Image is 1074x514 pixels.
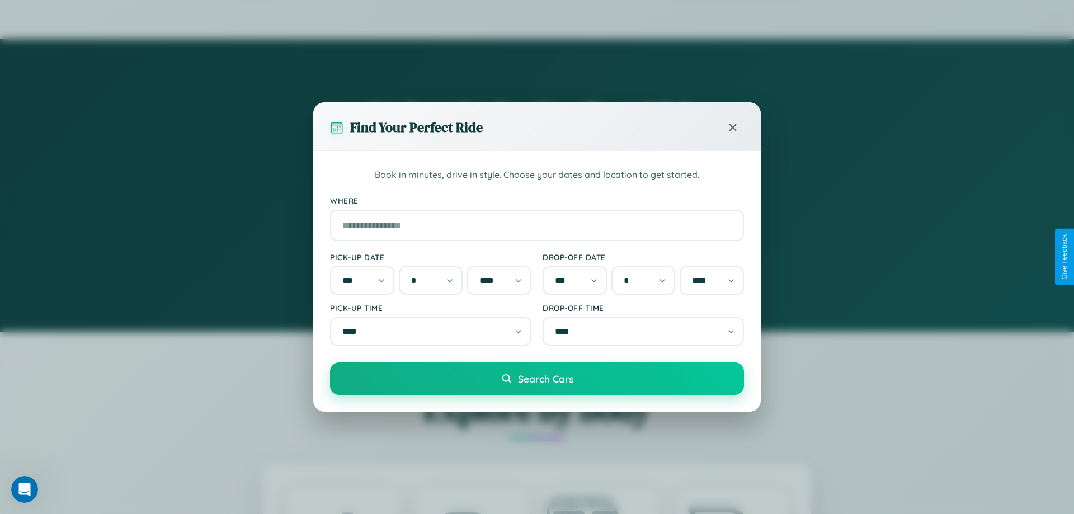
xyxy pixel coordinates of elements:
h3: Find Your Perfect Ride [350,118,483,136]
button: Search Cars [330,362,744,395]
label: Pick-up Date [330,252,531,262]
label: Pick-up Time [330,303,531,313]
label: Where [330,196,744,205]
span: Search Cars [518,372,573,385]
p: Book in minutes, drive in style. Choose your dates and location to get started. [330,168,744,182]
label: Drop-off Date [543,252,744,262]
label: Drop-off Time [543,303,744,313]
